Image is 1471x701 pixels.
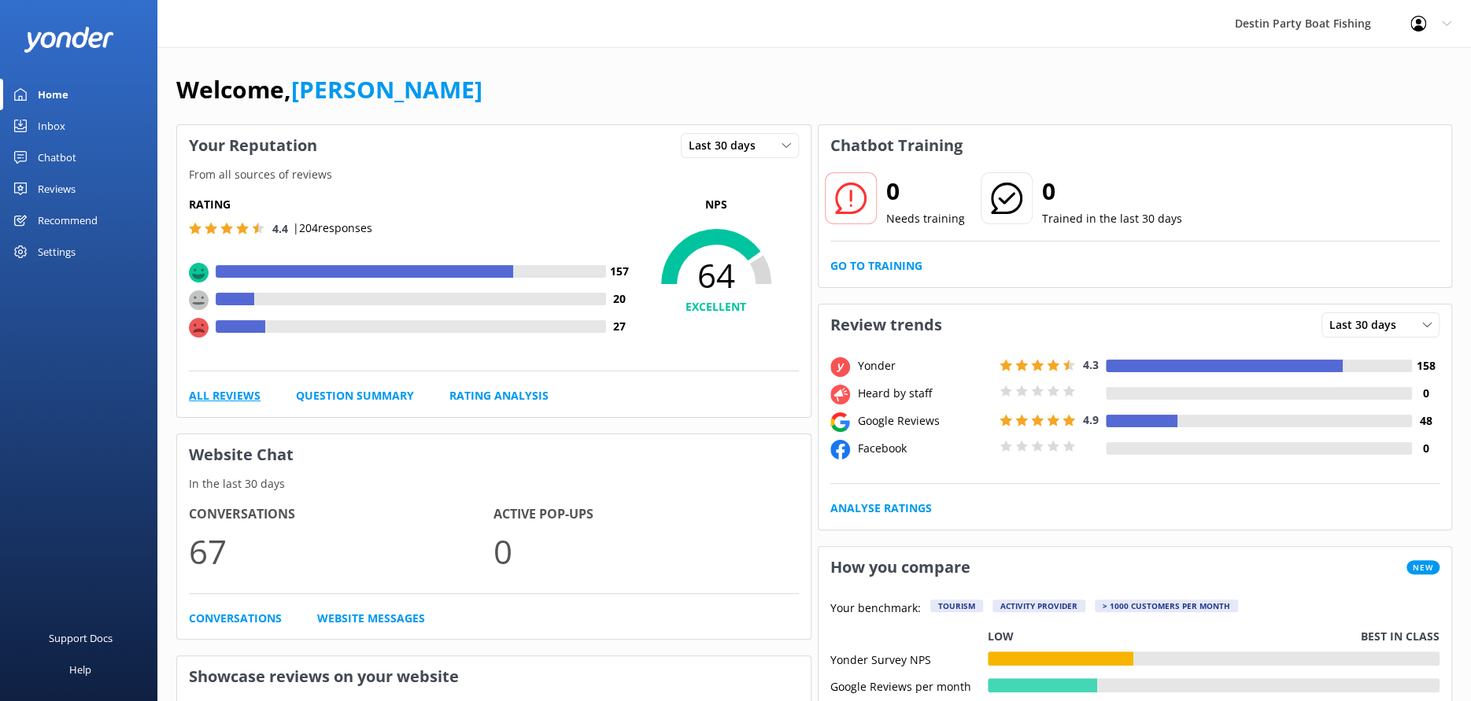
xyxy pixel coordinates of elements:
a: Question Summary [296,387,414,404]
h4: 20 [606,290,634,308]
div: Reviews [38,173,76,205]
p: Best in class [1361,628,1440,645]
h3: Your Reputation [177,125,329,166]
h4: EXCELLENT [634,298,799,315]
span: 4.9 [1083,412,1099,427]
a: Go to Training [830,257,922,275]
h3: Showcase reviews on your website [177,656,811,697]
h1: Welcome, [176,71,482,109]
h4: 157 [606,263,634,280]
div: Settings [38,236,76,267]
h4: 0 [1412,440,1440,457]
h2: 0 [886,172,965,210]
h5: Rating [189,196,634,213]
h4: 48 [1412,412,1440,430]
div: > 1000 customers per month [1095,600,1238,612]
h4: Active Pop-ups [493,504,798,525]
h3: How you compare [819,547,982,588]
div: Tourism [930,600,983,612]
h3: Website Chat [177,434,811,475]
span: Last 30 days [689,137,765,154]
span: 4.4 [272,221,288,236]
span: Last 30 days [1329,316,1406,334]
p: Your benchmark: [830,600,921,618]
h4: Conversations [189,504,493,525]
h4: 158 [1412,357,1440,374]
a: Rating Analysis [449,387,549,404]
p: 67 [189,525,493,577]
div: Home [38,79,68,110]
div: Help [69,654,91,685]
span: 4.3 [1083,357,1099,372]
div: Recommend [38,205,98,236]
div: Support Docs [49,622,113,654]
p: Low [988,628,1014,645]
span: New [1406,560,1440,574]
p: 0 [493,525,798,577]
div: Yonder [854,357,996,374]
a: Conversations [189,610,282,627]
div: Chatbot [38,142,76,173]
div: Google Reviews [854,412,996,430]
h3: Chatbot Training [819,125,974,166]
p: NPS [634,196,799,213]
div: Facebook [854,440,996,457]
p: In the last 30 days [177,475,811,493]
h4: 27 [606,318,634,335]
h3: Review trends [819,304,954,345]
p: | 204 responses [293,220,372,237]
h2: 0 [1042,172,1182,210]
div: Activity Provider [992,600,1085,612]
h4: 0 [1412,385,1440,402]
p: From all sources of reviews [177,166,811,183]
div: Yonder Survey NPS [830,651,988,666]
img: yonder-white-logo.png [24,27,114,53]
a: Analyse Ratings [830,500,932,517]
a: All Reviews [189,387,261,404]
div: Heard by staff [854,385,996,402]
div: Google Reviews per month [830,678,988,692]
div: Inbox [38,110,65,142]
span: 64 [634,256,799,295]
a: [PERSON_NAME] [291,73,482,105]
p: Trained in the last 30 days [1042,210,1182,227]
p: Needs training [886,210,965,227]
a: Website Messages [317,610,425,627]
